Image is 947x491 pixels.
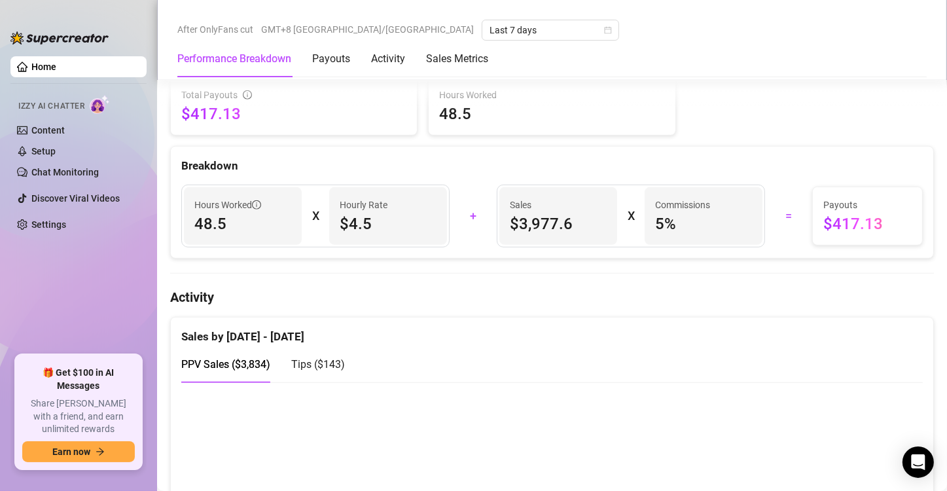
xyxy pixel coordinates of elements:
article: Commissions [655,198,710,212]
div: Performance Breakdown [177,51,291,67]
div: X [312,206,319,227]
span: $3,977.6 [510,213,607,234]
div: Payouts [312,51,350,67]
span: 🎁 Get $100 in AI Messages [22,367,135,392]
div: Activity [371,51,405,67]
article: Hourly Rate [340,198,387,212]
span: PPV Sales ( $3,834 ) [181,358,270,371]
a: Setup [31,146,56,156]
div: X [628,206,634,227]
a: Discover Viral Videos [31,193,120,204]
span: GMT+8 [GEOGRAPHIC_DATA]/[GEOGRAPHIC_DATA] [261,20,474,39]
div: Sales by [DATE] - [DATE] [181,318,923,346]
span: Earn now [52,446,90,457]
span: Last 7 days [490,20,611,40]
span: 48.5 [439,103,664,124]
span: Total Payouts [181,88,238,102]
span: 48.5 [194,213,291,234]
div: Open Intercom Messenger [902,446,934,478]
a: Home [31,62,56,72]
span: $4.5 [340,213,437,234]
span: Payouts [823,198,912,212]
div: Breakdown [181,157,923,175]
span: calendar [604,26,612,34]
span: Sales [510,198,607,212]
a: Chat Monitoring [31,167,99,177]
span: Tips ( $143 ) [291,358,345,371]
span: info-circle [252,200,261,209]
a: Content [31,125,65,136]
a: Settings [31,219,66,230]
div: Sales Metrics [426,51,488,67]
img: logo-BBDzfeDw.svg [10,31,109,45]
span: After OnlyFans cut [177,20,253,39]
span: 5 % [655,213,752,234]
div: = [773,206,804,227]
span: info-circle [243,90,252,100]
h4: Activity [170,288,934,306]
span: $417.13 [823,213,912,234]
img: AI Chatter [90,95,110,114]
span: arrow-right [96,447,105,456]
span: $417.13 [181,103,406,124]
span: Share [PERSON_NAME] with a friend, and earn unlimited rewards [22,397,135,436]
span: Izzy AI Chatter [18,100,84,113]
div: + [457,206,489,227]
button: Earn nowarrow-right [22,441,135,462]
span: Hours Worked [439,88,664,102]
span: Hours Worked [194,198,261,212]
